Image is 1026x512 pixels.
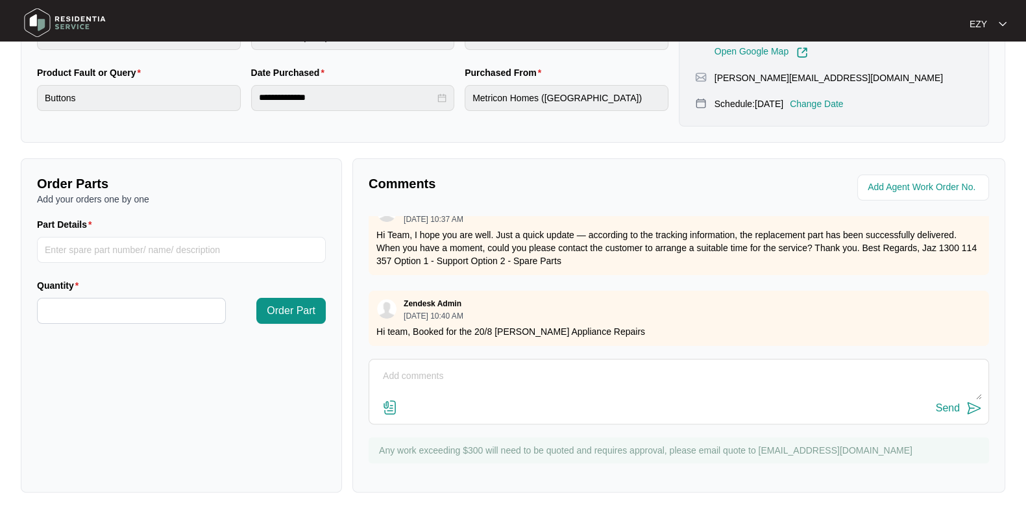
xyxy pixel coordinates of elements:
img: Link-External [796,47,808,58]
p: Schedule: [DATE] [715,97,783,110]
img: map-pin [695,71,707,83]
label: Quantity [37,279,84,292]
img: user.svg [377,299,397,319]
p: Hi team, Booked for the 20/8 [PERSON_NAME] Appliance Repairs [376,325,981,338]
p: Comments [369,175,670,193]
a: Open Google Map [715,47,808,58]
p: Change Date [790,97,844,110]
label: Purchased From [465,66,546,79]
img: send-icon.svg [966,400,982,416]
p: [PERSON_NAME][EMAIL_ADDRESS][DOMAIN_NAME] [715,71,943,84]
span: Order Part [267,303,315,319]
input: Part Details [37,237,326,263]
input: Purchased From [465,85,668,111]
p: Any work exceeding $300 will need to be quoted and requires approval, please email quote to [EMAI... [379,444,983,457]
img: residentia service logo [19,3,110,42]
label: Date Purchased [251,66,330,79]
img: dropdown arrow [999,21,1007,27]
img: file-attachment-doc.svg [382,400,398,415]
input: Date Purchased [259,91,435,104]
label: Product Fault or Query [37,66,146,79]
input: Quantity [38,299,225,323]
label: Part Details [37,218,97,231]
div: Send [936,402,960,414]
p: Add your orders one by one [37,193,326,206]
button: Order Part [256,298,326,324]
p: Zendesk Admin [404,299,461,309]
p: [DATE] 10:40 AM [404,312,463,320]
button: Send [936,400,982,417]
input: Product Fault or Query [37,85,241,111]
p: [DATE] 10:37 AM [404,215,463,223]
img: map-pin [695,97,707,109]
input: Add Agent Work Order No. [868,180,981,195]
p: EZY [970,18,987,30]
p: Hi Team, I hope you are well. Just a quick update — according to the tracking information, the re... [376,228,981,267]
p: Order Parts [37,175,326,193]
